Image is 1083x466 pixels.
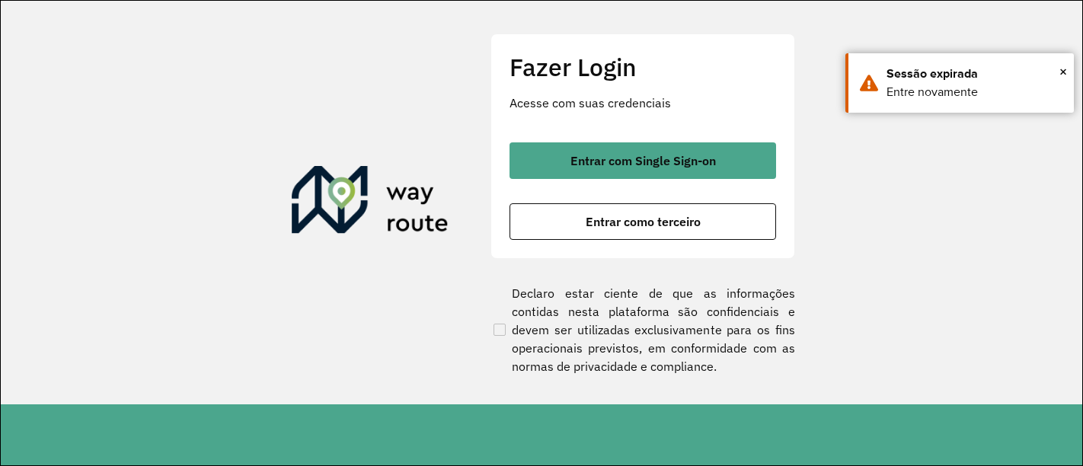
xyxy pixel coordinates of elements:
button: button [510,203,776,240]
label: Declaro estar ciente de que as informações contidas nesta plataforma são confidenciais e devem se... [490,284,795,375]
span: × [1059,60,1067,83]
div: Entre novamente [887,83,1062,101]
span: Entrar com Single Sign-on [570,155,716,167]
button: Close [1059,60,1067,83]
h2: Fazer Login [510,53,776,81]
div: Sessão expirada [887,65,1062,83]
img: Roteirizador AmbevTech [292,166,449,239]
span: Entrar como terceiro [586,215,701,228]
button: button [510,142,776,179]
p: Acesse com suas credenciais [510,94,776,112]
